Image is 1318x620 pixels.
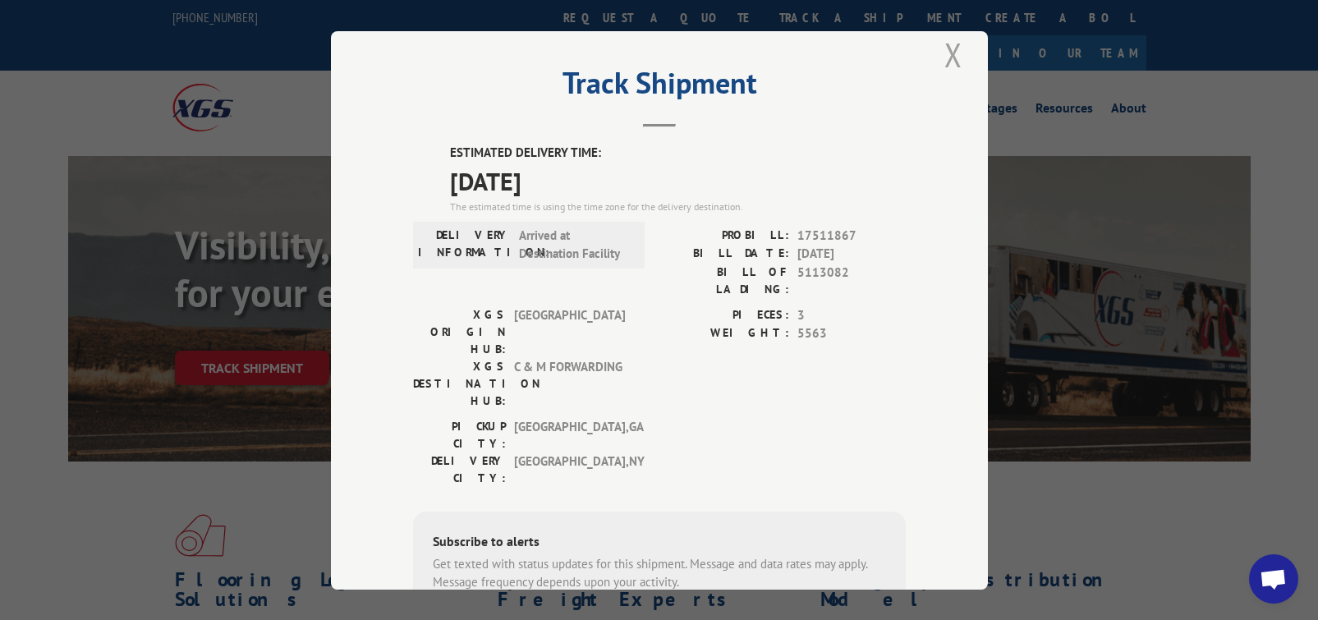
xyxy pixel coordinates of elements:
[797,324,906,343] span: 5563
[514,452,625,486] span: [GEOGRAPHIC_DATA] , NY
[797,245,906,264] span: [DATE]
[939,32,967,77] button: Close modal
[659,245,789,264] label: BILL DATE:
[413,417,506,452] label: PICKUP CITY:
[413,305,506,357] label: XGS ORIGIN HUB:
[519,226,630,263] span: Arrived at Destination Facility
[450,162,906,199] span: [DATE]
[433,530,886,554] div: Subscribe to alerts
[413,71,906,103] h2: Track Shipment
[797,305,906,324] span: 3
[797,226,906,245] span: 17511867
[514,417,625,452] span: [GEOGRAPHIC_DATA] , GA
[797,263,906,297] span: 5113082
[433,554,886,591] div: Get texted with status updates for this shipment. Message and data rates may apply. Message frequ...
[659,226,789,245] label: PROBILL:
[413,452,506,486] label: DELIVERY CITY:
[413,357,506,409] label: XGS DESTINATION HUB:
[1249,554,1298,604] a: Open chat
[659,263,789,297] label: BILL OF LADING:
[659,324,789,343] label: WEIGHT:
[514,305,625,357] span: [GEOGRAPHIC_DATA]
[450,144,906,163] label: ESTIMATED DELIVERY TIME:
[450,199,906,214] div: The estimated time is using the time zone for the delivery destination.
[418,226,511,263] label: DELIVERY INFORMATION:
[514,357,625,409] span: C & M FORWARDING
[659,305,789,324] label: PIECES:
